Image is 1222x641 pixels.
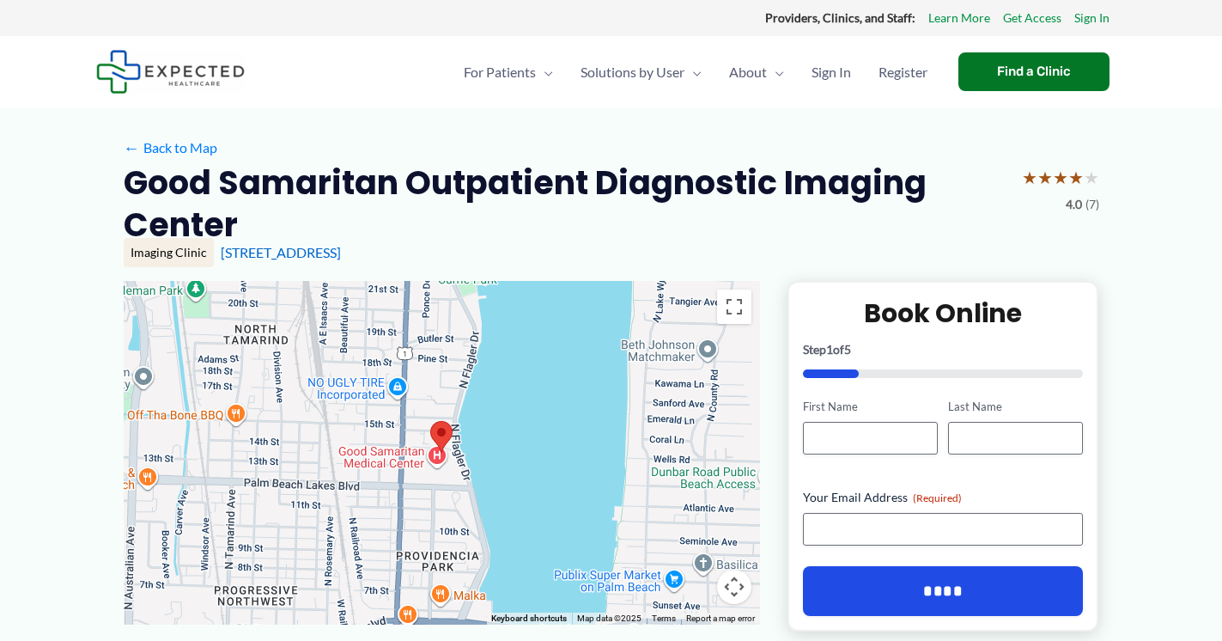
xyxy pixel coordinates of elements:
span: (7) [1085,193,1099,216]
label: Your Email Address [803,489,1084,506]
h2: Good Samaritan Outpatient Diagnostic Imaging Center [124,162,1008,247]
span: (Required) [913,491,962,504]
label: Last Name [948,399,1083,415]
div: Imaging Clinic [124,238,214,267]
button: Toggle fullscreen view [717,290,751,324]
span: Solutions by User [581,42,684,102]
a: Terms [652,614,676,623]
img: Google [128,602,185,625]
span: Register [879,42,927,102]
span: 1 [826,342,833,357]
a: Solutions by UserMenu Toggle [567,42,715,102]
a: Sign In [798,42,865,102]
a: [STREET_ADDRESS] [221,244,341,260]
a: AboutMenu Toggle [715,42,798,102]
a: Find a Clinic [958,52,1110,91]
span: Sign In [812,42,851,102]
span: ★ [1068,162,1084,193]
button: Keyboard shortcuts [491,613,567,625]
span: ★ [1022,162,1037,193]
span: ★ [1037,162,1053,193]
span: ★ [1053,162,1068,193]
a: Learn More [928,7,990,29]
span: Menu Toggle [536,42,553,102]
a: ←Back to Map [124,135,217,161]
span: Menu Toggle [767,42,784,102]
span: ★ [1084,162,1099,193]
strong: Providers, Clinics, and Staff: [765,10,915,25]
span: Map data ©2025 [577,614,641,623]
label: First Name [803,399,938,415]
button: Map camera controls [717,570,751,604]
span: About [729,42,767,102]
a: Open this area in Google Maps (opens a new window) [128,602,185,625]
span: 5 [844,342,851,357]
span: 4.0 [1066,193,1082,216]
span: Menu Toggle [684,42,702,102]
span: ← [124,139,140,156]
nav: Primary Site Navigation [450,42,941,102]
a: Register [865,42,941,102]
h2: Book Online [803,296,1084,330]
span: For Patients [464,42,536,102]
a: Report a map error [686,614,755,623]
img: Expected Healthcare Logo - side, dark font, small [96,50,245,94]
a: Sign In [1074,7,1110,29]
a: For PatientsMenu Toggle [450,42,567,102]
a: Get Access [1003,7,1061,29]
p: Step of [803,344,1084,356]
